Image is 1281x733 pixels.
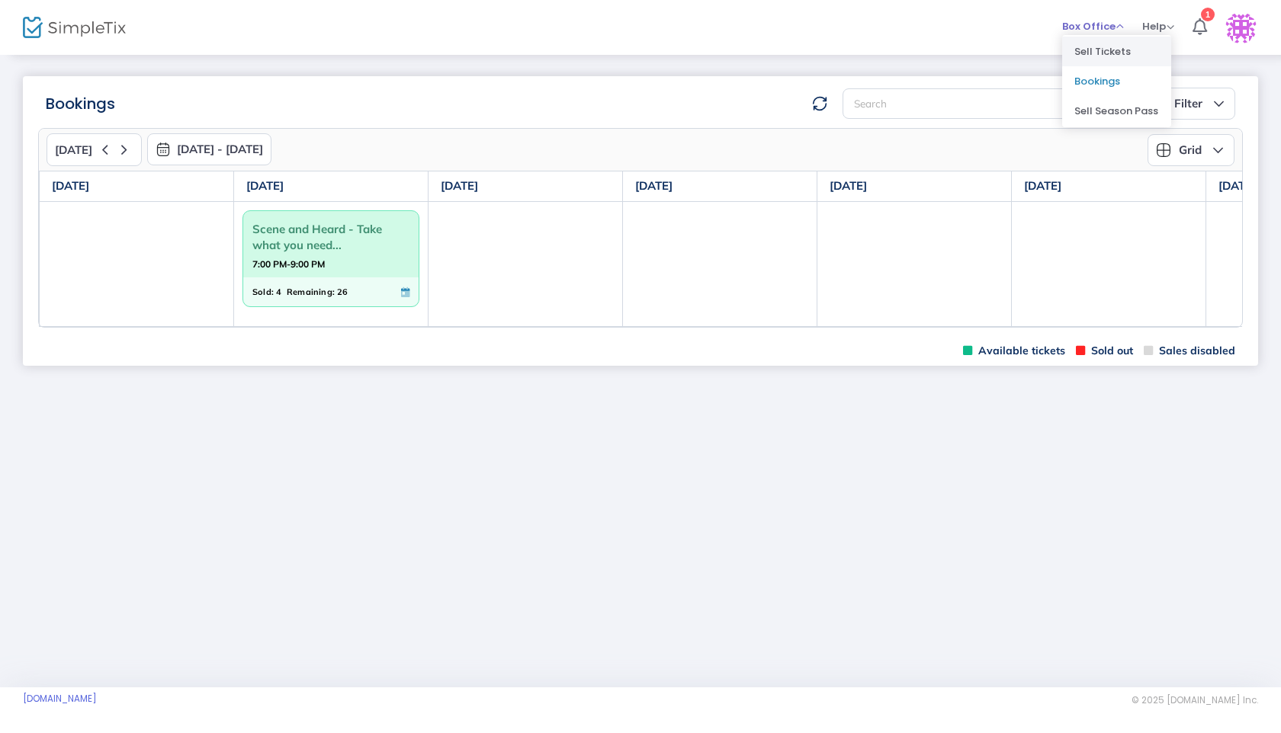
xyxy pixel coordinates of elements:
input: Search [843,88,1128,120]
li: Sell Tickets [1062,37,1171,66]
th: [DATE] [1012,171,1206,202]
button: [DATE] [47,133,142,166]
span: 26 [337,283,348,300]
div: 1 [1201,8,1215,21]
span: [DATE] [55,143,92,157]
span: Sold out [1076,344,1133,358]
span: Help [1142,19,1174,34]
button: [DATE] - [DATE] [147,133,271,165]
li: Bookings [1062,66,1171,96]
img: refresh-data [812,96,827,111]
span: Box Office [1062,19,1124,34]
button: Filter [1143,88,1235,120]
img: monthly [156,142,171,157]
span: 4 [276,283,281,300]
span: © 2025 [DOMAIN_NAME] Inc. [1132,694,1258,706]
span: Available tickets [963,344,1065,358]
span: Sales disabled [1144,344,1235,358]
span: Scene and Heard - Take what you need... [252,217,409,257]
span: Remaining: [287,283,335,300]
strong: 7:00 PM-9:00 PM [252,254,325,274]
m-panel-title: Bookings [46,92,115,115]
th: [DATE] [623,171,817,202]
th: [DATE] [40,171,234,202]
li: Sell Season Pass [1062,96,1171,126]
th: [DATE] [234,171,429,202]
span: Sold: [252,283,274,300]
img: grid [1156,142,1171,158]
button: Grid [1148,134,1234,166]
th: [DATE] [817,171,1012,202]
th: [DATE] [429,171,623,202]
a: [DOMAIN_NAME] [23,693,97,705]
